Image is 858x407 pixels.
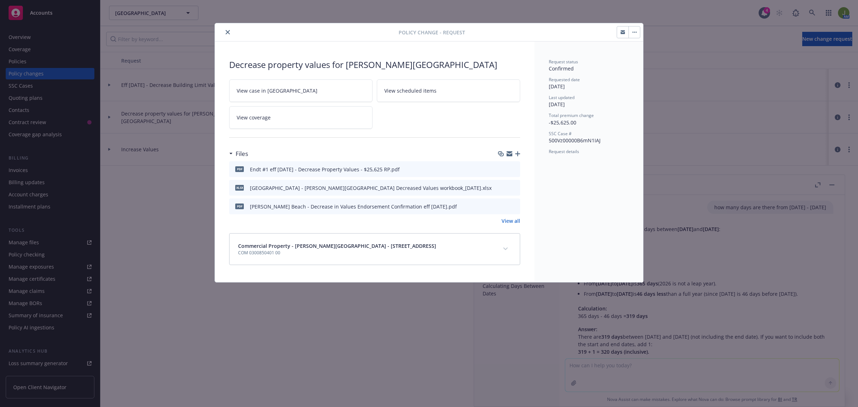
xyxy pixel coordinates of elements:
span: -$25,625.00 [549,119,576,126]
span: Policy change - Request [399,29,465,36]
span: Request status [549,59,578,65]
span: View scheduled items [384,87,437,94]
span: View case in [GEOGRAPHIC_DATA] [237,87,317,94]
span: pdf [235,203,244,209]
span: View coverage [237,114,271,121]
span: SSC Case # [549,131,572,137]
span: Last updated [549,94,575,100]
span: Confirmed [549,65,574,72]
span: Requested date [549,77,580,83]
div: Decrease property values for [PERSON_NAME][GEOGRAPHIC_DATA] [229,59,520,71]
button: close [223,28,232,36]
button: download file [499,166,505,173]
button: preview file [511,166,517,173]
a: View all [502,217,520,225]
button: preview file [511,184,517,192]
span: Request details [549,148,579,155]
a: View coverage [229,106,373,129]
button: preview file [511,203,517,210]
div: Commercial Property - [PERSON_NAME][GEOGRAPHIC_DATA] - [STREET_ADDRESS]COM 0300850401 00expand co... [230,234,520,265]
a: View case in [GEOGRAPHIC_DATA] [229,79,373,102]
div: Files [229,149,248,158]
div: [PERSON_NAME] Beach - Decrease in Values Endorsement Confirmation eff [DATE].pdf [250,203,457,210]
span: xlsx [235,185,244,190]
h3: Files [236,149,248,158]
span: Commercial Property - [PERSON_NAME][GEOGRAPHIC_DATA] - [STREET_ADDRESS] [238,242,436,250]
span: [DATE] [549,101,565,108]
button: download file [499,184,505,192]
span: [DATE] [549,83,565,90]
span: Total premium change [549,112,594,118]
button: expand content [500,243,511,255]
div: [GEOGRAPHIC_DATA] - [PERSON_NAME][GEOGRAPHIC_DATA] Decreased Values workbook_[DATE].xlsx [250,184,492,192]
div: Endt #1 eff [DATE] - Decrease Property Values - $25,625 RP.pdf [250,166,400,173]
span: 500Vz00000B6mN1IAJ [549,137,601,144]
span: pdf [235,166,244,172]
a: View scheduled items [377,79,520,102]
button: download file [499,203,505,210]
span: COM 0300850401 00 [238,250,436,256]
